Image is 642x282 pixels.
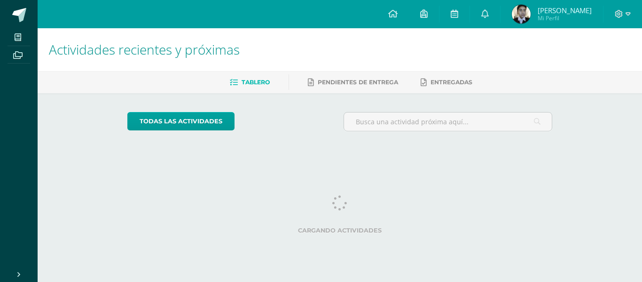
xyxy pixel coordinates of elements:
[230,75,270,90] a: Tablero
[344,113,552,131] input: Busca una actividad próxima aquí...
[318,79,398,86] span: Pendientes de entrega
[512,5,531,24] img: 9974c6e91c62b05c8765a4ef3ed15a45.png
[421,75,472,90] a: Entregadas
[308,75,398,90] a: Pendientes de entrega
[538,14,592,22] span: Mi Perfil
[431,79,472,86] span: Entregadas
[242,79,270,86] span: Tablero
[538,6,592,15] span: [PERSON_NAME]
[49,40,240,58] span: Actividades recientes y próximas
[127,227,553,234] label: Cargando actividades
[127,112,235,130] a: todas las Actividades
